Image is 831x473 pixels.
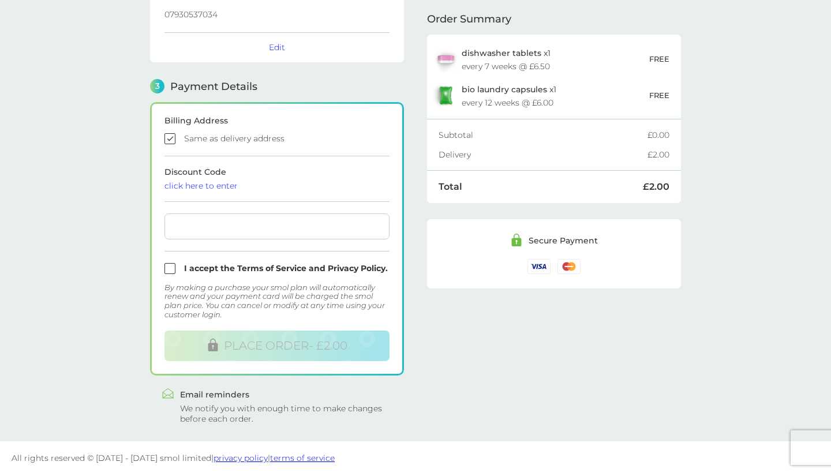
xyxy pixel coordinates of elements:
p: FREE [649,53,669,65]
span: 3 [150,79,164,93]
span: dishwasher tablets [462,48,541,58]
p: 07930537034 [164,10,390,18]
div: every 12 weeks @ £6.00 [462,99,553,107]
iframe: Secure card payment input frame [169,222,385,231]
div: £2.00 [643,182,669,192]
div: £2.00 [647,151,669,159]
div: Subtotal [439,131,647,139]
span: bio laundry capsules [462,84,547,95]
div: By making a purchase your smol plan will automatically renew and your payment card will be charge... [164,283,390,319]
p: FREE [649,89,669,102]
span: Discount Code [164,167,390,190]
button: Edit [269,42,285,52]
img: /assets/icons/cards/mastercard.svg [557,259,581,273]
p: x 1 [462,85,556,94]
a: privacy policy [214,453,268,463]
span: PLACE ORDER - £2.00 [224,339,347,352]
div: click here to enter [164,182,390,190]
div: Secure Payment [529,236,598,245]
button: PLACE ORDER- £2.00 [164,331,390,361]
span: Payment Details [170,81,257,92]
div: Email reminders [180,391,392,399]
span: Order Summary [427,14,511,24]
div: We notify you with enough time to make changes before each order. [180,403,392,424]
div: every 7 weeks @ £6.50 [462,62,550,70]
div: £0.00 [647,131,669,139]
div: Total [439,182,643,192]
div: Delivery [439,151,647,159]
a: terms of service [270,453,335,463]
img: /assets/icons/cards/visa.svg [527,259,551,273]
div: Billing Address [164,117,390,125]
p: x 1 [462,48,551,58]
